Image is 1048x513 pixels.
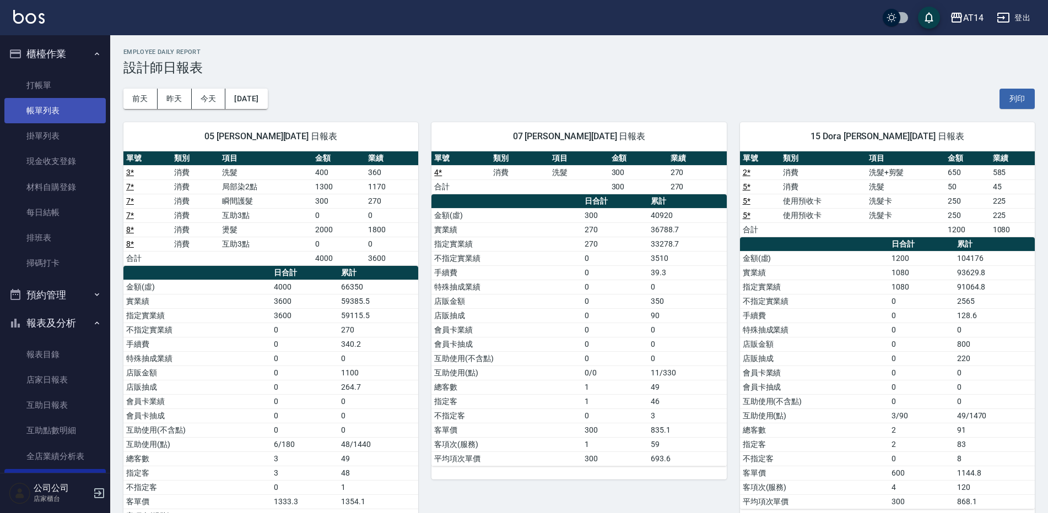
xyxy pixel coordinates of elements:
td: 0 [271,323,338,337]
td: 0 [582,408,648,423]
span: 05 [PERSON_NAME][DATE] 日報表 [137,131,405,142]
td: 270 [338,323,418,337]
td: 59115.5 [338,308,418,323]
td: 1800 [365,222,418,237]
td: 消費 [171,165,219,179]
td: 270 [582,222,648,237]
a: 材料自購登錄 [4,174,106,200]
td: 340.2 [338,337,418,351]
td: 互助使用(不含點) [431,351,581,365]
td: 客單價 [123,494,271,509]
td: 2000 [312,222,365,237]
td: 350 [648,294,727,308]
td: 300 [312,194,365,208]
td: 46 [648,394,727,408]
td: 66350 [338,280,418,294]
td: 360 [365,165,418,179]
td: 平均項次單價 [431,451,581,466]
td: 300 [582,423,648,437]
img: Logo [13,10,45,24]
td: 0 [889,380,954,394]
th: 類別 [780,151,866,166]
td: 3 [271,451,338,466]
td: 3 [271,466,338,480]
td: 400 [312,165,365,179]
td: 消費 [171,179,219,194]
td: 手續費 [740,308,889,323]
td: 0 [271,394,338,408]
td: 手續費 [123,337,271,351]
th: 單號 [123,151,171,166]
th: 金額 [609,151,668,166]
td: 洗髮 [866,179,946,194]
td: 91064.8 [954,280,1035,294]
td: 2 [889,423,954,437]
td: 6/180 [271,437,338,451]
span: 07 [PERSON_NAME][DATE] 日報表 [445,131,713,142]
table: a dense table [123,151,418,266]
td: 1200 [889,251,954,265]
td: 0 [582,308,648,323]
td: 300 [609,179,668,194]
img: Person [9,482,31,504]
td: 客單價 [740,466,889,480]
td: 洗髮+剪髮 [866,165,946,179]
td: 消費 [490,165,549,179]
td: 0 [889,294,954,308]
td: 總客數 [740,423,889,437]
td: 互助3點 [219,237,312,251]
td: 36788.7 [648,222,727,237]
td: 270 [365,194,418,208]
td: 0/0 [582,365,648,380]
td: 客單價 [431,423,581,437]
td: 48/1440 [338,437,418,451]
button: 昨天 [158,89,192,109]
td: 0 [582,294,648,308]
td: 49/1470 [954,408,1035,423]
a: 全店業績分析表 [4,444,106,469]
td: 3510 [648,251,727,265]
td: 0 [271,380,338,394]
td: 49 [648,380,727,394]
td: 1080 [990,222,1035,237]
td: 0 [954,323,1035,337]
td: 實業績 [431,222,581,237]
td: 會員卡抽成 [123,408,271,423]
a: 互助點數明細 [4,418,106,443]
td: 指定客 [740,437,889,451]
td: 2565 [954,294,1035,308]
td: 互助使用(點) [123,437,271,451]
td: 客項次(服務) [431,437,581,451]
a: 打帳單 [4,73,106,98]
td: 實業績 [740,265,889,280]
td: 0 [365,208,418,222]
td: 使用預收卡 [780,194,866,208]
button: 預約管理 [4,281,106,309]
td: 店販抽成 [740,351,889,365]
td: 店販抽成 [431,308,581,323]
td: 客項次(服務) [740,480,889,494]
a: 店家日報表 [4,367,106,392]
td: 不指定實業績 [123,323,271,337]
td: 264.7 [338,380,418,394]
a: 報表目錄 [4,342,106,367]
td: 0 [338,408,418,423]
td: 4 [889,480,954,494]
td: 0 [889,323,954,337]
th: 累計 [648,194,727,209]
button: 前天 [123,89,158,109]
span: 15 Dora [PERSON_NAME][DATE] 日報表 [753,131,1022,142]
td: 合計 [123,251,171,265]
td: 0 [365,237,418,251]
td: 3 [648,408,727,423]
td: 1300 [312,179,365,194]
td: 45 [990,179,1035,194]
td: 1080 [889,265,954,280]
td: 1080 [889,280,954,294]
td: 指定客 [123,466,271,480]
a: 設計師日報表 [4,469,106,494]
td: 3600 [365,251,418,265]
td: 0 [648,351,727,365]
td: 0 [889,351,954,365]
td: 1200 [945,222,990,237]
